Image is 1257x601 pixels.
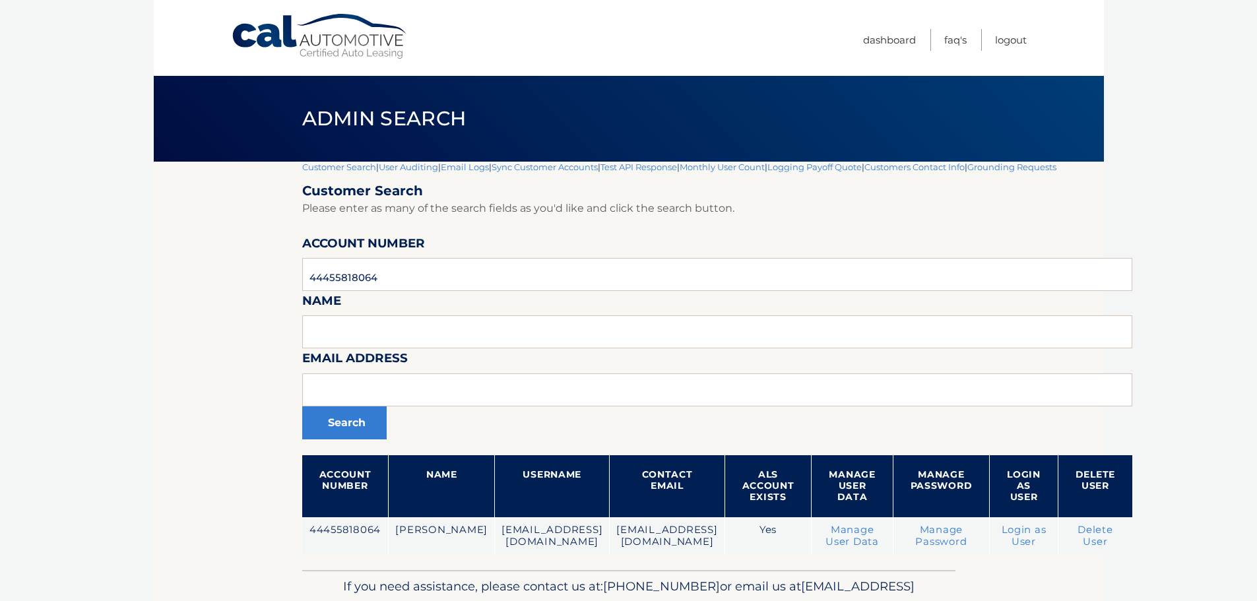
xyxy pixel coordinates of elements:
th: Login as User [990,455,1058,517]
td: [PERSON_NAME] [389,517,495,555]
a: Customer Search [302,162,376,172]
td: 44455818064 [302,517,389,555]
h2: Customer Search [302,183,1132,199]
a: User Auditing [379,162,438,172]
th: Manage Password [893,455,990,517]
span: Admin Search [302,106,467,131]
th: ALS Account Exists [725,455,812,517]
div: | | | | | | | | [302,162,1132,570]
a: Cal Automotive [231,13,409,60]
th: Manage User Data [812,455,893,517]
th: Account Number [302,455,389,517]
a: FAQ's [944,29,967,51]
a: Logging Payoff Quote [767,162,862,172]
a: Logout [995,29,1027,51]
a: Sync Customer Accounts [492,162,598,172]
td: Yes [725,517,812,555]
label: Email Address [302,348,408,373]
p: Please enter as many of the search fields as you'd like and click the search button. [302,199,1132,218]
a: Grounding Requests [967,162,1056,172]
a: Delete User [1078,524,1113,548]
a: Email Logs [441,162,489,172]
th: Delete User [1058,455,1132,517]
a: Monthly User Count [680,162,765,172]
a: Manage User Data [825,524,879,548]
span: [PHONE_NUMBER] [603,579,720,594]
th: Name [389,455,495,517]
th: Username [495,455,610,517]
a: Customers Contact Info [864,162,965,172]
a: Login as User [1002,524,1047,548]
td: [EMAIL_ADDRESS][DOMAIN_NAME] [495,517,610,555]
a: Dashboard [863,29,916,51]
a: Test API Response [600,162,677,172]
button: Search [302,406,387,439]
th: Contact Email [610,455,725,517]
label: Name [302,291,341,315]
label: Account Number [302,234,425,258]
a: Manage Password [915,524,967,548]
td: [EMAIL_ADDRESS][DOMAIN_NAME] [610,517,725,555]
